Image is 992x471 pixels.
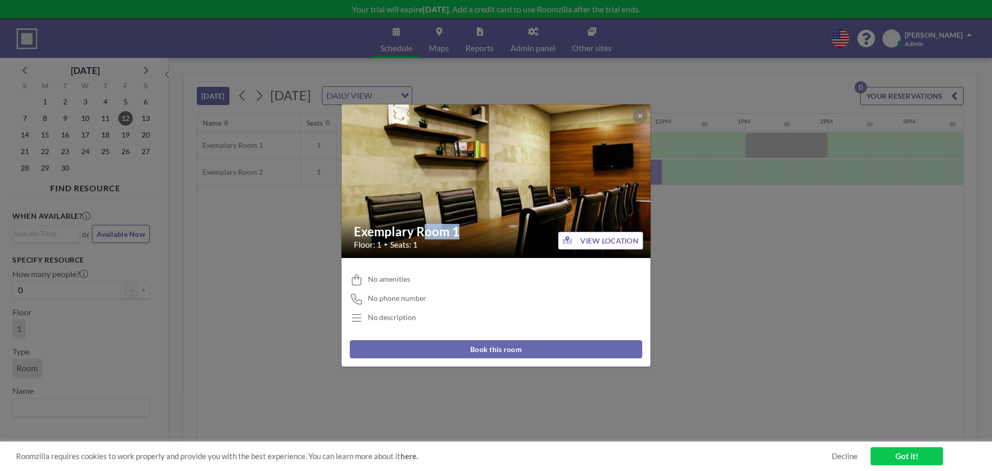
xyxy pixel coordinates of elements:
[368,313,416,322] div: No description
[558,232,643,250] button: VIEW LOCATION
[400,451,418,461] a: here.
[350,340,642,358] button: Book this room
[342,78,652,284] img: 537.jpg
[390,239,417,250] span: Seats: 1
[832,451,858,461] a: Decline
[354,224,639,239] h2: Exemplary Room 1
[384,240,388,248] span: •
[354,239,381,250] span: Floor: 1
[368,275,410,284] span: No amenities
[16,451,832,461] span: Roomzilla requires cookies to work properly and provide you with the best experience. You can lea...
[871,447,943,465] a: Got it!
[368,294,426,303] span: No phone number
